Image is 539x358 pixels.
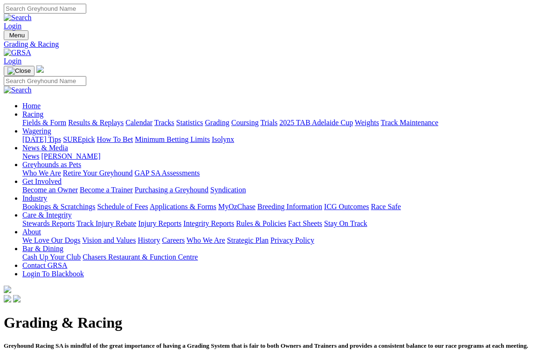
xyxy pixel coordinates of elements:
[4,30,28,40] button: Toggle navigation
[4,314,535,331] h1: Grading & Racing
[22,203,535,211] div: Industry
[22,186,78,194] a: Become an Owner
[4,76,86,86] input: Search
[22,228,41,236] a: About
[22,119,66,126] a: Fields & Form
[205,119,229,126] a: Grading
[22,261,67,269] a: Contact GRSA
[260,119,277,126] a: Trials
[22,135,61,143] a: [DATE] Tips
[4,14,32,22] img: Search
[7,67,31,75] img: Close
[22,102,41,110] a: Home
[212,135,234,143] a: Isolynx
[4,86,32,94] img: Search
[22,219,535,228] div: Care & Integrity
[270,236,314,244] a: Privacy Policy
[22,253,535,261] div: Bar & Dining
[22,161,81,168] a: Greyhounds as Pets
[22,177,62,185] a: Get Involved
[4,342,535,350] h5: Greyhound Racing SA is mindful of the great importance of having a Grading System that is fair to...
[138,236,160,244] a: History
[22,169,535,177] div: Greyhounds as Pets
[4,295,11,302] img: facebook.svg
[381,119,438,126] a: Track Maintenance
[97,135,133,143] a: How To Bet
[135,186,208,194] a: Purchasing a Greyhound
[36,65,44,73] img: logo-grsa-white.png
[135,169,200,177] a: GAP SA Assessments
[324,203,369,211] a: ICG Outcomes
[4,66,35,76] button: Toggle navigation
[22,152,39,160] a: News
[22,169,61,177] a: Who We Are
[125,119,152,126] a: Calendar
[13,295,21,302] img: twitter.svg
[22,144,68,152] a: News & Media
[279,119,353,126] a: 2025 TAB Adelaide Cup
[187,236,225,244] a: Who We Are
[4,57,21,65] a: Login
[68,119,124,126] a: Results & Replays
[138,219,181,227] a: Injury Reports
[22,253,81,261] a: Cash Up Your Club
[22,211,72,219] a: Care & Integrity
[82,236,136,244] a: Vision and Values
[4,22,21,30] a: Login
[22,119,535,127] div: Racing
[154,119,174,126] a: Tracks
[210,186,246,194] a: Syndication
[83,253,198,261] a: Chasers Restaurant & Function Centre
[97,203,148,211] a: Schedule of Fees
[22,152,535,161] div: News & Media
[231,119,259,126] a: Coursing
[236,219,286,227] a: Rules & Policies
[355,119,379,126] a: Weights
[162,236,185,244] a: Careers
[257,203,322,211] a: Breeding Information
[22,236,535,245] div: About
[4,4,86,14] input: Search
[63,169,133,177] a: Retire Your Greyhound
[22,135,535,144] div: Wagering
[183,219,234,227] a: Integrity Reports
[22,194,47,202] a: Industry
[371,203,401,211] a: Race Safe
[288,219,322,227] a: Fact Sheets
[63,135,95,143] a: SUREpick
[22,110,43,118] a: Racing
[4,286,11,293] img: logo-grsa-white.png
[135,135,210,143] a: Minimum Betting Limits
[227,236,269,244] a: Strategic Plan
[22,245,63,253] a: Bar & Dining
[80,186,133,194] a: Become a Trainer
[176,119,203,126] a: Statistics
[22,236,80,244] a: We Love Our Dogs
[324,219,367,227] a: Stay On Track
[4,40,535,49] a: Grading & Racing
[9,32,25,39] span: Menu
[22,186,535,194] div: Get Involved
[41,152,100,160] a: [PERSON_NAME]
[218,203,256,211] a: MyOzChase
[4,49,31,57] img: GRSA
[150,203,216,211] a: Applications & Forms
[22,203,95,211] a: Bookings & Scratchings
[76,219,136,227] a: Track Injury Rebate
[22,270,84,278] a: Login To Blackbook
[22,127,51,135] a: Wagering
[22,219,75,227] a: Stewards Reports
